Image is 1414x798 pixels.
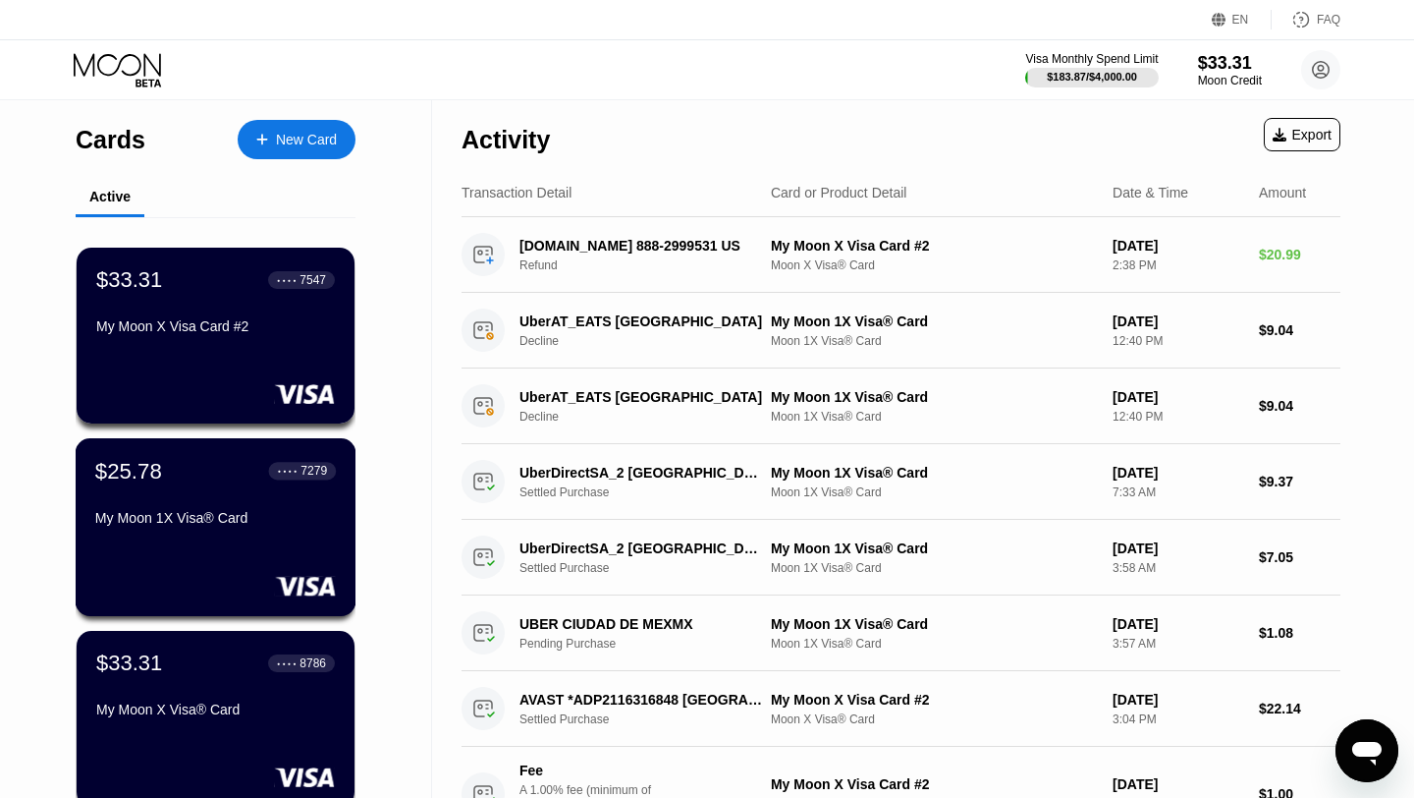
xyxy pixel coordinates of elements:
div: FAQ [1317,13,1340,27]
div: My Moon 1X Visa® Card [771,465,1097,481]
div: Active [89,189,131,204]
div: FAQ [1272,10,1340,29]
div: My Moon 1X Visa® Card [771,616,1097,632]
div: [DATE] [1113,238,1243,254]
div: Card or Product Detail [771,185,907,200]
div: $33.31 [96,651,162,676]
div: My Moon 1X Visa® Card [771,389,1097,405]
div: Moon X Visa® Card [771,712,1097,726]
div: 7:33 AM [1113,485,1243,499]
div: Date & Time [1113,185,1188,200]
div: Moon 1X Visa® Card [771,410,1097,424]
div: Visa Monthly Spend Limit$183.87/$4,000.00 [1025,52,1158,87]
div: $9.04 [1259,322,1340,338]
div: My Moon 1X Visa® Card [771,541,1097,556]
div: Moon X Visa® Card [771,258,1097,272]
div: 12:40 PM [1113,410,1243,424]
div: UberDirectSA_2 [GEOGRAPHIC_DATA]Settled PurchaseMy Moon 1X Visa® CardMoon 1X Visa® Card[DATE]3:58... [462,520,1340,596]
div: My Moon X Visa Card #2 [771,776,1097,792]
div: My Moon X Visa® Card [96,702,335,717]
div: ● ● ● ● [277,277,297,283]
div: $25.78 [95,458,162,484]
div: EN [1232,13,1249,27]
div: [DATE] [1113,616,1243,632]
div: UberAT_EATS [GEOGRAPHIC_DATA]DeclineMy Moon 1X Visa® CardMoon 1X Visa® Card[DATE]12:40 PM$9.04 [462,369,1340,444]
div: Moon 1X Visa® Card [771,637,1097,651]
div: $33.31 [1198,53,1262,74]
div: Settled Purchase [519,485,784,499]
div: UberDirectSA_2 [GEOGRAPHIC_DATA] [519,465,765,481]
div: 12:40 PM [1113,334,1243,348]
div: AVAST *ADP2116316848 [GEOGRAPHIC_DATA] 4 CZ [519,692,765,708]
div: Visa Monthly Spend Limit [1025,52,1158,66]
div: $7.05 [1259,549,1340,565]
div: 3:58 AM [1113,561,1243,575]
div: Moon 1X Visa® Card [771,334,1097,348]
div: 7279 [300,464,327,478]
div: Transaction Detail [462,185,571,200]
div: Cards [76,126,145,154]
div: $20.99 [1259,247,1340,262]
div: UberAT_EATS [GEOGRAPHIC_DATA] [519,389,765,405]
div: Decline [519,334,784,348]
div: $33.31● ● ● ●7547My Moon X Visa Card #2 [77,248,354,424]
div: UberAT_EATS [GEOGRAPHIC_DATA] [519,313,765,329]
div: ● ● ● ● [278,468,298,474]
div: Pending Purchase [519,637,784,651]
div: UBER CIUDAD DE MEXMXPending PurchaseMy Moon 1X Visa® CardMoon 1X Visa® Card[DATE]3:57 AM$1.08 [462,596,1340,671]
div: $9.37 [1259,474,1340,489]
div: UBER CIUDAD DE MEXMX [519,616,765,632]
div: My Moon 1X Visa® Card [771,313,1097,329]
div: Refund [519,258,784,272]
div: 2:38 PM [1113,258,1243,272]
div: UberDirectSA_2 [GEOGRAPHIC_DATA] [519,541,765,556]
div: [DATE] [1113,313,1243,329]
div: $183.87 / $4,000.00 [1047,71,1137,83]
div: UberDirectSA_2 [GEOGRAPHIC_DATA]Settled PurchaseMy Moon 1X Visa® CardMoon 1X Visa® Card[DATE]7:33... [462,444,1340,520]
div: Moon 1X Visa® Card [771,485,1097,499]
div: [DATE] [1113,776,1243,792]
div: Moon 1X Visa® Card [771,561,1097,575]
div: [DATE] [1113,541,1243,556]
div: $33.31 [96,267,162,293]
div: 3:04 PM [1113,712,1243,726]
div: 7547 [299,273,326,287]
div: AVAST *ADP2116316848 [GEOGRAPHIC_DATA] 4 CZSettled PurchaseMy Moon X Visa Card #2Moon X Visa® Car... [462,671,1340,747]
div: 8786 [299,656,326,670]
div: My Moon X Visa Card #2 [96,318,335,334]
div: UberAT_EATS [GEOGRAPHIC_DATA]DeclineMy Moon 1X Visa® CardMoon 1X Visa® Card[DATE]12:40 PM$9.04 [462,293,1340,369]
div: New Card [238,120,355,159]
div: $1.08 [1259,625,1340,641]
div: ● ● ● ● [277,660,297,666]
div: [DOMAIN_NAME] 888-2999531 USRefundMy Moon X Visa Card #2Moon X Visa® Card[DATE]2:38 PM$20.99 [462,217,1340,293]
div: Fee [519,763,657,778]
div: Export [1273,127,1332,142]
div: New Card [276,132,337,148]
div: [DATE] [1113,692,1243,708]
div: My Moon X Visa Card #2 [771,238,1097,254]
div: Amount [1259,185,1306,200]
div: Settled Purchase [519,712,784,726]
div: My Moon 1X Visa® Card [95,510,336,526]
div: Moon Credit [1198,74,1262,87]
div: Settled Purchase [519,561,784,575]
div: Decline [519,410,784,424]
div: [DATE] [1113,389,1243,405]
div: Export [1264,118,1340,151]
div: [DATE] [1113,465,1243,481]
div: $33.31Moon Credit [1198,53,1262,87]
div: $25.78● ● ● ●7279My Moon 1X Visa® Card [77,439,354,615]
div: $9.04 [1259,398,1340,414]
div: 3:57 AM [1113,637,1243,651]
iframe: Button to launch messaging window [1335,719,1398,782]
div: $22.14 [1259,701,1340,716]
div: EN [1212,10,1272,29]
div: [DOMAIN_NAME] 888-2999531 US [519,238,765,254]
div: My Moon X Visa Card #2 [771,692,1097,708]
div: Activity [462,126,550,154]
